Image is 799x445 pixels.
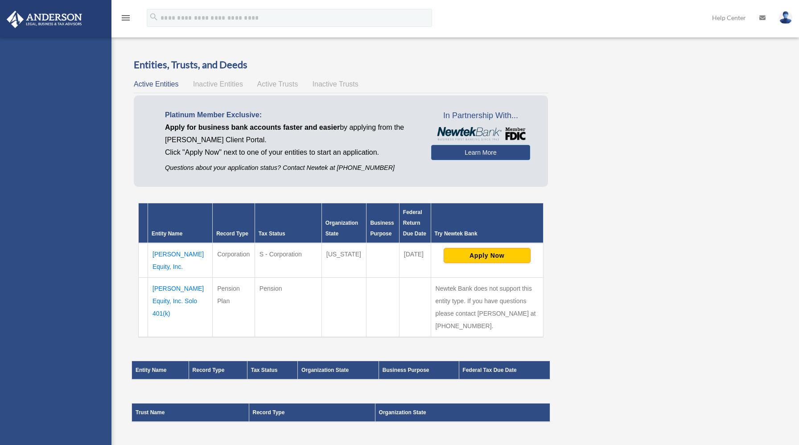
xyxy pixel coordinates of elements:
p: by applying from the [PERSON_NAME] Client Portal. [165,121,418,146]
td: [DATE] [399,243,431,278]
span: Inactive Trusts [313,80,358,88]
th: Federal Return Due Date [399,203,431,243]
img: NewtekBankLogoSM.png [436,127,525,140]
th: Organization State [375,404,550,422]
div: Try Newtek Bank [435,228,540,239]
th: Record Type [213,203,255,243]
td: Pension [255,278,321,338]
p: Platinum Member Exclusive: [165,109,418,121]
th: Business Purpose [367,203,399,243]
td: Corporation [213,243,255,278]
h3: Entities, Trusts, and Deeds [134,58,548,72]
th: Record Type [249,404,375,422]
td: [PERSON_NAME] Equity, Inc. [148,243,213,278]
img: User Pic [779,11,792,24]
td: [US_STATE] [321,243,367,278]
p: Questions about your application status? Contact Newtek at [PHONE_NUMBER] [165,162,418,173]
th: Organization State [298,361,379,380]
td: Newtek Bank does not support this entity type. If you have questions please contact [PERSON_NAME]... [431,278,543,338]
span: Inactive Entities [193,80,243,88]
th: Federal Tax Due Date [459,361,550,380]
th: Trust Name [132,404,249,422]
img: Anderson Advisors Platinum Portal [4,11,85,28]
button: Apply Now [444,248,531,263]
th: Entity Name [148,203,213,243]
th: Tax Status [255,203,321,243]
span: Active Entities [134,80,178,88]
th: Organization State [321,203,367,243]
i: menu [120,12,131,23]
th: Business Purpose [379,361,459,380]
th: Entity Name [132,361,189,380]
th: Record Type [189,361,247,380]
i: search [149,12,159,22]
td: Pension Plan [213,278,255,338]
th: Tax Status [247,361,297,380]
span: Apply for business bank accounts faster and easier [165,124,340,131]
span: In Partnership With... [431,109,530,123]
a: Learn More [431,145,530,160]
td: [PERSON_NAME] Equity, Inc. Solo 401(k) [148,278,213,338]
a: menu [120,16,131,23]
p: Click "Apply Now" next to one of your entities to start an application. [165,146,418,159]
span: Active Trusts [257,80,298,88]
td: S - Corporation [255,243,321,278]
